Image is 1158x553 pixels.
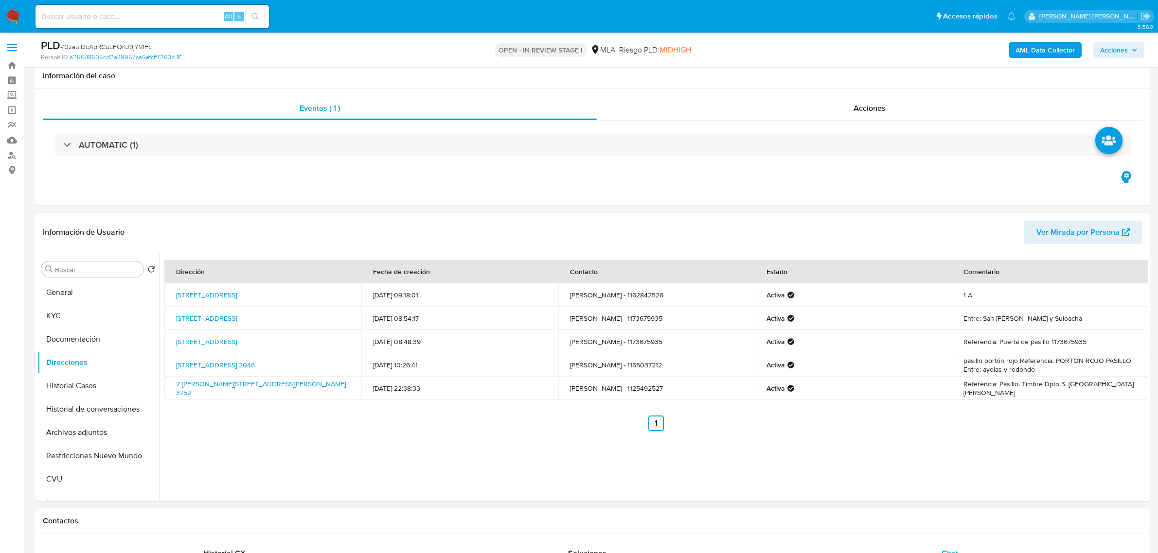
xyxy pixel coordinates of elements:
strong: Activa [766,384,785,393]
a: [STREET_ADDRESS] [176,337,237,346]
button: Restricciones Nuevo Mundo [37,444,159,467]
button: Acciones [1093,42,1144,58]
td: [DATE] 08:54:17 [361,307,558,330]
p: OPEN - IN REVIEW STAGE I [495,43,587,57]
a: [STREET_ADDRESS] 2046 [176,360,255,370]
span: Eventos ( 1 ) [300,103,340,114]
th: Estado [755,260,952,283]
a: [STREET_ADDRESS] [176,313,237,323]
div: AUTOMATIC (1) [54,134,1131,156]
td: [PERSON_NAME] - 1173675935 [558,330,755,353]
span: Alt [225,12,232,21]
h1: Información de Usuario [43,227,125,237]
button: Historial de conversaciones [37,397,159,421]
h3: AUTOMATIC (1) [79,139,138,150]
p: mayra.pernia@mercadolibre.com [1039,12,1138,21]
th: Contacto [558,260,755,283]
button: Direcciones [37,351,159,374]
button: Archivos adjuntos [37,421,159,444]
span: # 0zauIDcApRCuLFQKJ9jYVIFc [60,42,152,52]
td: 1 A [952,283,1149,307]
input: Buscar usuario o caso... [36,10,269,23]
a: a25f518605bd2a39957ca6efcff7263d [70,53,181,62]
th: Comentario [952,260,1149,283]
b: Person ID [41,53,68,62]
span: Ver Mirada por Persona [1036,221,1120,244]
h1: Contactos [43,516,1142,526]
button: AML Data Collector [1009,42,1082,58]
span: s [238,12,241,21]
td: [PERSON_NAME] - 1125492527 [558,377,755,400]
td: [PERSON_NAME] - 1162842526 [558,283,755,307]
td: [PERSON_NAME] - 1165037212 [558,353,755,377]
button: Volver al orden por defecto [147,265,155,276]
button: Items [37,491,159,514]
button: Buscar [45,265,53,273]
button: Ver Mirada por Persona [1024,221,1142,244]
button: search-icon [245,10,265,23]
div: MLA [590,45,615,55]
strong: Activa [766,291,785,299]
a: Notificaciones [1007,12,1015,20]
b: AML Data Collector [1015,42,1075,58]
th: Dirección [164,260,361,283]
td: [DATE] 09:18:01 [361,283,558,307]
input: Buscar [55,265,140,274]
b: PLD [41,37,60,53]
span: Accesos rápidos [943,11,998,21]
td: [DATE] 10:26:41 [361,353,558,377]
td: Referencia: Pasillo. Timbre Dpto 3. [GEOGRAPHIC_DATA][PERSON_NAME] [952,377,1149,400]
nav: Paginación [164,415,1148,431]
td: Referencia: Puerta de pasillo 1173675935 [952,330,1149,353]
span: MIDHIGH [659,44,691,55]
a: Ir a la página 1 [648,415,664,431]
a: Salir [1140,11,1151,21]
strong: Activa [766,314,785,323]
strong: Activa [766,337,785,346]
button: Documentación [37,328,159,351]
td: pasillo portón rojo Referencia: PORTON ROJO PASILLO Entre: ayolas y redondo [952,353,1149,377]
button: KYC [37,304,159,328]
strong: Activa [766,361,785,369]
td: [PERSON_NAME] - 1173675935 [558,307,755,330]
span: Acciones [1100,42,1128,58]
button: CVU [37,467,159,491]
button: General [37,281,159,304]
a: 2 [PERSON_NAME][STREET_ADDRESS][PERSON_NAME] 3752 [176,379,346,397]
button: Historial Casos [37,374,159,397]
span: Riesgo PLD: [619,45,691,55]
td: [DATE] 08:48:39 [361,330,558,353]
td: Entre: San [PERSON_NAME] y Suioacha [952,307,1149,330]
span: Acciones [854,103,886,114]
h1: Información del caso [43,71,1142,81]
th: Fecha de creación [361,260,558,283]
td: [DATE] 22:38:33 [361,377,558,400]
a: [STREET_ADDRESS] [176,290,237,300]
